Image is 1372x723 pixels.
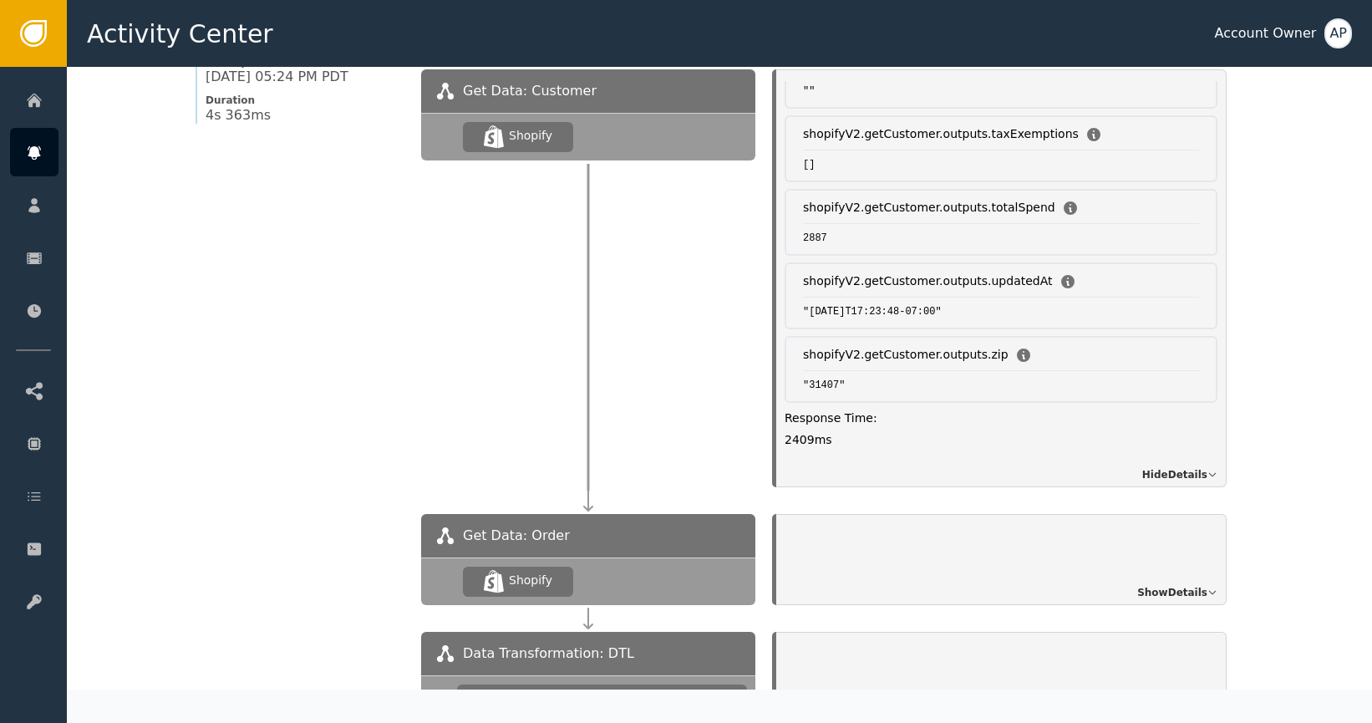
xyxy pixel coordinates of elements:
span: [DATE] 05:24 PM PDT [206,69,348,85]
pre: 2887 [803,231,1199,246]
span: Get Data: Order [463,526,570,546]
span: 4s 363ms [206,107,271,124]
span: Hide Details [1142,467,1207,482]
div: Shopify [509,127,552,145]
pre: "31407" [803,378,1199,393]
span: Get Data: Customer [463,81,597,101]
div: Account Owner [1214,23,1316,43]
span: Show Details [1137,585,1207,600]
pre: "" [803,84,1199,99]
div: shopifyV2.getCustomer.outputs.taxExemptions [803,125,1079,143]
div: shopifyV2.getCustomer.outputs.updatedAt [803,272,1053,290]
button: AP [1324,18,1352,48]
div: shopifyV2.getCustomer.outputs.zip [803,346,1009,364]
div: Shopify [509,572,552,589]
span: Activity Center [87,15,273,53]
pre: [] [803,157,1199,172]
pre: "[DATE]T17:23:48-07:00" [803,304,1199,319]
div: Response Time: [785,410,1217,431]
span: Data Transformation: DTL [463,644,634,664]
span: Duration [206,94,404,107]
div: shopifyV2.getCustomer.outputs.totalSpend [803,199,1055,216]
div: 2409 ms [785,431,1217,449]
